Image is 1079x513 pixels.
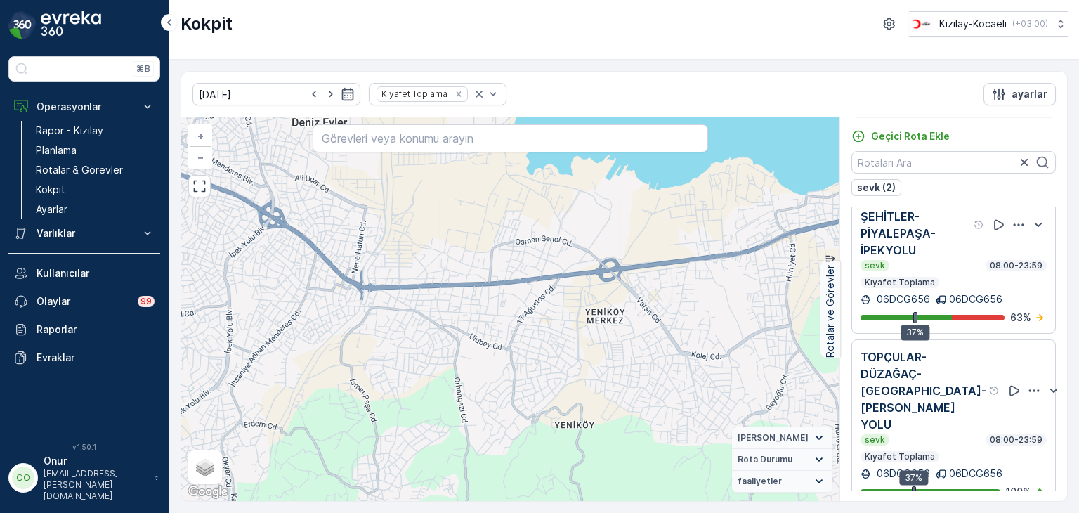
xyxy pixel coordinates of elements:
[30,160,160,180] a: Rotalar & Görevler
[909,11,1068,37] button: Kızılay-Kocaeli(+03:00)
[30,180,160,200] a: Kokpit
[851,179,901,196] button: sevk (2)
[738,476,782,487] span: faaliyetler
[871,129,950,143] p: Geçici Rota Ekle
[874,292,930,306] p: 06DCG656
[899,470,928,486] div: 37%
[192,83,360,105] input: dd/mm/yyyy
[874,467,930,481] p: 06DCG656
[863,434,887,446] p: sevk
[857,181,896,195] p: sevk (2)
[185,483,231,501] a: Bu bölgeyi Google Haritalar'da açın (yeni pencerede açılır)
[8,259,160,287] a: Kullanıcılar
[863,260,887,271] p: sevk
[732,449,832,471] summary: Rota Durumu
[989,385,1000,396] div: Yardım Araç İkonu
[823,265,837,358] p: Rotalar ve Görevler
[863,277,936,288] p: Kıyafet Toplama
[851,151,1056,174] input: Rotaları Ara
[732,471,832,493] summary: faaliyetler
[8,454,160,502] button: OOOnur[EMAIL_ADDRESS][PERSON_NAME][DOMAIN_NAME]
[36,163,123,177] p: Rotalar & Görevler
[37,294,129,309] p: Olaylar
[8,219,160,247] button: Varlıklar
[37,266,155,280] p: Kullanıcılar
[909,16,934,32] img: k%C4%B1z%C4%B1lay_0jL9uU1.png
[1012,87,1047,101] p: ayarlar
[949,292,1002,306] p: 06DCG656
[36,202,67,216] p: Ayarlar
[190,147,211,168] a: Uzaklaştır
[44,454,148,468] p: Onur
[974,219,985,230] div: Yardım Araç İkonu
[197,151,204,163] span: −
[863,451,936,462] p: Kıyafet Toplama
[190,452,221,483] a: Layers
[851,129,950,143] a: Geçici Rota Ekle
[190,126,211,147] a: Yakınlaştır
[30,141,160,160] a: Planlama
[313,124,707,152] input: Görevleri veya konumu arayın
[41,11,101,39] img: logo_dark-DEwI_e13.png
[451,89,466,100] div: Remove Kıyafet Toplama
[939,17,1007,31] p: Kızılay-Kocaeli
[8,316,160,344] a: Raporlar
[861,191,971,259] p: ŞİRİNKÖY-ŞEHİTLER-PİYALEPAŞA-İPEKYOLU
[140,296,152,307] p: 99
[988,434,1044,446] p: 08:00-23:59
[136,63,150,74] p: ⌘B
[185,483,231,501] img: Google
[30,121,160,141] a: Rapor - Kızılay
[36,143,77,157] p: Planlama
[8,11,37,39] img: logo
[732,427,832,449] summary: [PERSON_NAME]
[36,124,103,138] p: Rapor - Kızılay
[1012,18,1048,30] p: ( +03:00 )
[861,349,986,433] p: TOPÇULAR-DÜZAĞAÇ-[GEOGRAPHIC_DATA]-[PERSON_NAME] YOLU
[12,467,34,489] div: OO
[8,443,160,451] span: v 1.50.1
[30,200,160,219] a: Ayarlar
[37,351,155,365] p: Evraklar
[1010,311,1031,325] p: 63 %
[949,467,1002,481] p: 06DCG656
[197,130,204,142] span: +
[8,93,160,121] button: Operasyonlar
[36,183,65,197] p: Kokpit
[377,87,450,100] div: Kıyafet Toplama
[181,13,233,35] p: Kokpit
[8,287,160,316] a: Olaylar99
[738,454,792,465] span: Rota Durumu
[901,325,929,340] div: 37%
[983,83,1056,105] button: ayarlar
[988,260,1044,271] p: 08:00-23:59
[8,344,160,372] a: Evraklar
[37,226,132,240] p: Varlıklar
[738,432,809,443] span: [PERSON_NAME]
[37,323,155,337] p: Raporlar
[1006,485,1031,499] p: 100 %
[37,100,132,114] p: Operasyonlar
[44,468,148,502] p: [EMAIL_ADDRESS][PERSON_NAME][DOMAIN_NAME]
